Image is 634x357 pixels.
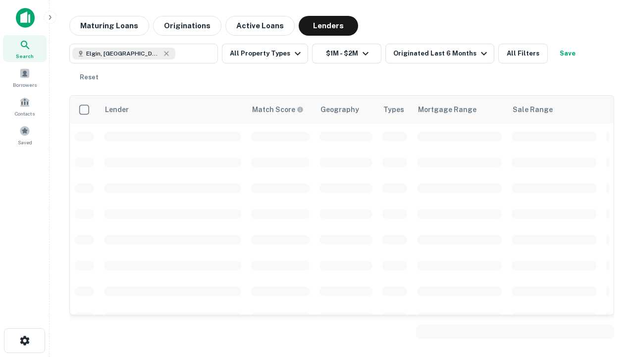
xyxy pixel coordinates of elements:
[584,246,634,294] iframe: Chat Widget
[507,96,601,123] th: Sale Range
[3,35,47,62] a: Search
[16,52,34,60] span: Search
[3,64,47,91] a: Borrowers
[552,44,583,63] button: Save your search to get updates of matches that match your search criteria.
[105,104,129,116] div: Lender
[13,81,37,89] span: Borrowers
[513,104,553,116] div: Sale Range
[299,16,358,36] button: Lenders
[3,121,47,148] a: Saved
[99,96,246,123] th: Lender
[393,48,490,59] div: Originated Last 6 Months
[385,44,494,63] button: Originated Last 6 Months
[225,16,295,36] button: Active Loans
[383,104,404,116] div: Types
[246,96,315,123] th: Capitalize uses an advanced AI algorithm to match your search with the best lender. The match sco...
[86,49,160,58] span: Elgin, [GEOGRAPHIC_DATA], [GEOGRAPHIC_DATA]
[252,104,304,115] div: Capitalize uses an advanced AI algorithm to match your search with the best lender. The match sco...
[15,110,35,118] span: Contacts
[16,8,35,28] img: capitalize-icon.png
[320,104,359,116] div: Geography
[412,96,507,123] th: Mortgage Range
[73,67,105,87] button: Reset
[3,93,47,119] a: Contacts
[252,104,302,115] h6: Match Score
[418,104,476,116] div: Mortgage Range
[377,96,412,123] th: Types
[18,138,32,146] span: Saved
[315,96,377,123] th: Geography
[69,16,149,36] button: Maturing Loans
[312,44,381,63] button: $1M - $2M
[222,44,308,63] button: All Property Types
[498,44,548,63] button: All Filters
[153,16,221,36] button: Originations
